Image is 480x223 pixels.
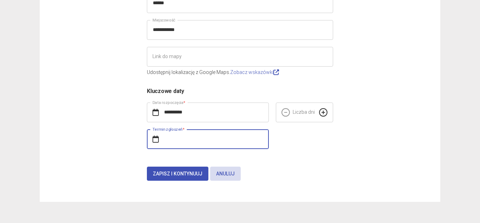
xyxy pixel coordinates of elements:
button: Zapisz i kontynuuj [147,167,208,181]
span: Zapisz i kontynuuj [153,171,202,176]
p: Udostępnij lokalizację z Google Maps. [147,68,333,76]
span: Kluczowe daty [147,88,184,94]
button: Anuluj [210,167,241,181]
a: Zobacz wskazówki [230,69,279,75]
